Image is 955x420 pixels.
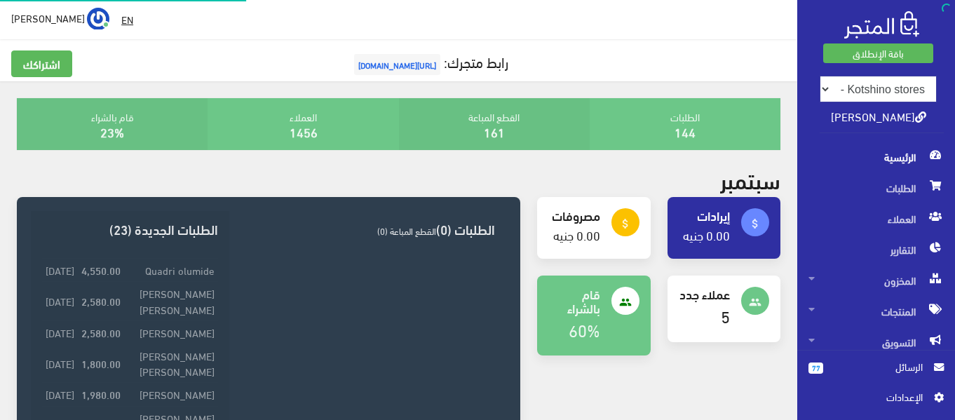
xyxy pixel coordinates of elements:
[823,43,933,63] a: باقة الإنطلاق
[121,11,133,28] u: EN
[808,296,944,327] span: المنتجات
[797,296,955,327] a: المنتجات
[124,320,217,344] td: [PERSON_NAME]
[720,167,780,191] h2: سبتمبر
[808,234,944,265] span: التقارير
[721,300,730,330] a: 5
[124,259,217,282] td: Quadri olumide
[354,54,440,75] span: [URL][DOMAIN_NAME]
[351,48,508,74] a: رابط متجرك:[URL][DOMAIN_NAME]
[619,217,632,230] i: attach_money
[42,259,78,282] td: [DATE]
[290,120,318,143] a: 1456
[831,106,926,126] a: [PERSON_NAME]
[834,359,923,374] span: الرسائل
[820,389,922,405] span: اﻹعدادات
[11,9,85,27] span: [PERSON_NAME]
[208,98,398,150] div: العملاء
[808,327,944,358] span: التسويق
[808,389,944,412] a: اﻹعدادات
[116,7,139,32] a: EN
[548,208,600,222] h4: مصروفات
[797,203,955,234] a: العملاء
[590,98,780,150] div: الطلبات
[808,359,944,389] a: 77 الرسائل
[808,203,944,234] span: العملاء
[241,222,495,236] h3: الطلبات (0)
[377,222,436,239] span: القطع المباعة (0)
[797,142,955,172] a: الرئيسية
[42,320,78,344] td: [DATE]
[683,223,730,246] a: 0.00 جنيه
[548,287,600,315] h4: قام بالشراء
[619,296,632,309] i: people
[808,265,944,296] span: المخزون
[42,282,78,320] td: [DATE]
[808,172,944,203] span: الطلبات
[749,217,761,230] i: attach_money
[484,120,505,143] a: 161
[87,8,109,30] img: ...
[399,98,590,150] div: القطع المباعة
[42,383,78,406] td: [DATE]
[42,344,78,382] td: [DATE]
[81,355,121,371] strong: 1,800.00
[124,282,217,320] td: [PERSON_NAME] [PERSON_NAME]
[81,325,121,340] strong: 2,580.00
[124,344,217,382] td: [PERSON_NAME] [PERSON_NAME]
[11,50,72,77] a: اشتراكك
[100,120,124,143] a: 23%
[124,383,217,406] td: [PERSON_NAME]
[11,7,109,29] a: ... [PERSON_NAME]
[797,234,955,265] a: التقارير
[679,287,730,301] h4: عملاء جدد
[797,265,955,296] a: المخزون
[81,262,121,278] strong: 4,550.00
[749,296,761,309] i: people
[81,386,121,402] strong: 1,980.00
[81,293,121,309] strong: 2,580.00
[797,172,955,203] a: الطلبات
[808,142,944,172] span: الرئيسية
[675,120,696,143] a: 144
[17,98,208,150] div: قام بالشراء
[808,363,823,374] span: 77
[553,223,600,246] a: 0.00 جنيه
[844,11,919,39] img: .
[42,222,217,236] h3: الطلبات الجديدة (23)
[569,314,600,344] a: 60%
[679,208,730,222] h4: إيرادات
